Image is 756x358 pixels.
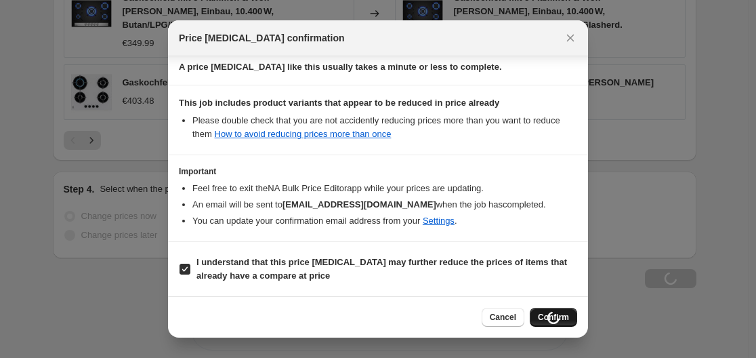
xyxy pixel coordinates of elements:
[490,312,516,323] span: Cancel
[423,216,455,226] a: Settings
[179,62,502,72] b: A price [MEDICAL_DATA] like this usually takes a minute or less to complete.
[192,182,577,195] li: Feel free to exit the NA Bulk Price Editor app while your prices are updating.
[192,198,577,212] li: An email will be sent to when the job has completed .
[196,257,567,281] b: I understand that this price [MEDICAL_DATA] may further reduce the prices of items that already h...
[192,114,577,141] li: Please double check that you are not accidently reducing prices more than you want to reduce them
[179,166,577,177] h3: Important
[179,98,499,108] b: This job includes product variants that appear to be reduced in price already
[482,308,524,327] button: Cancel
[215,129,392,139] a: How to avoid reducing prices more than once
[561,28,580,47] button: Close
[282,199,436,210] b: [EMAIL_ADDRESS][DOMAIN_NAME]
[179,31,345,45] span: Price [MEDICAL_DATA] confirmation
[192,214,577,228] li: You can update your confirmation email address from your .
